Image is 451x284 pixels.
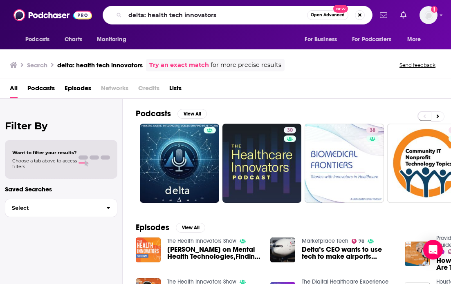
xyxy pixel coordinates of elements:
[397,62,438,69] button: Send feedback
[423,240,443,260] div: Open Intercom Messenger
[352,239,365,244] a: 78
[397,8,410,22] a: Show notifications dropdown
[420,6,438,24] img: User Profile
[402,32,431,47] button: open menu
[167,246,260,260] a: John Cray on Mental Health Technologies,Finding Market, Health Innovations & More. |The Health In...
[5,205,100,211] span: Select
[20,32,60,47] button: open menu
[167,246,260,260] span: [PERSON_NAME] on Mental Health Technologies,Finding Market, Health Innovations & More. |The Healt...
[270,237,295,262] img: Delta’s CEO wants to use tech to make airports happier places
[420,6,438,24] span: Logged in as weareheadstart
[302,246,395,260] a: Delta’s CEO wants to use tech to make airports happier places
[420,6,438,24] button: Show profile menu
[10,82,18,98] a: All
[352,34,391,45] span: For Podcasters
[136,222,169,233] h2: Episodes
[12,158,77,169] span: Choose a tab above to access filters.
[305,124,384,203] a: 38
[138,82,159,98] span: Credits
[299,32,347,47] button: open menu
[311,13,345,17] span: Open Advanced
[302,237,348,244] a: Marketplace Tech
[97,34,126,45] span: Monitoring
[366,127,379,133] a: 38
[103,6,372,24] div: Search podcasts, credits, & more...
[407,34,421,45] span: More
[5,120,117,132] h2: Filter By
[169,82,182,98] a: Lists
[222,124,302,203] a: 30
[377,8,390,22] a: Show notifications dropdown
[91,32,137,47] button: open menu
[284,127,296,133] a: 30
[57,61,143,69] h3: delta: health tech innovators
[333,5,348,13] span: New
[149,60,209,70] a: Try an exact match
[5,185,117,193] p: Saved Searches
[27,82,55,98] a: Podcasts
[13,7,92,23] img: Podchaser - Follow, Share and Rate Podcasts
[27,61,47,69] h3: Search
[307,10,348,20] button: Open AdvancedNew
[211,60,281,70] span: for more precise results
[287,126,293,135] span: 30
[65,34,82,45] span: Charts
[176,223,205,233] button: View All
[305,34,337,45] span: For Business
[167,237,236,244] a: The Health Innovators Show
[136,109,171,119] h2: Podcasts
[125,9,307,22] input: Search podcasts, credits, & more...
[136,237,161,262] img: John Cray on Mental Health Technologies,Finding Market, Health Innovations & More. |The Health In...
[405,242,430,266] img: How HealthTech Innovators Are Taming Hot Flashes and Bedsores with Sensory Technology
[136,109,207,119] a: PodcastsView All
[59,32,87,47] a: Charts
[25,34,49,45] span: Podcasts
[359,240,364,243] span: 78
[370,126,375,135] span: 38
[347,32,403,47] button: open menu
[101,82,128,98] span: Networks
[177,109,207,119] button: View All
[5,199,117,217] button: Select
[136,222,205,233] a: EpisodesView All
[12,150,77,155] span: Want to filter your results?
[431,6,438,13] svg: Add a profile image
[65,82,91,98] a: Episodes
